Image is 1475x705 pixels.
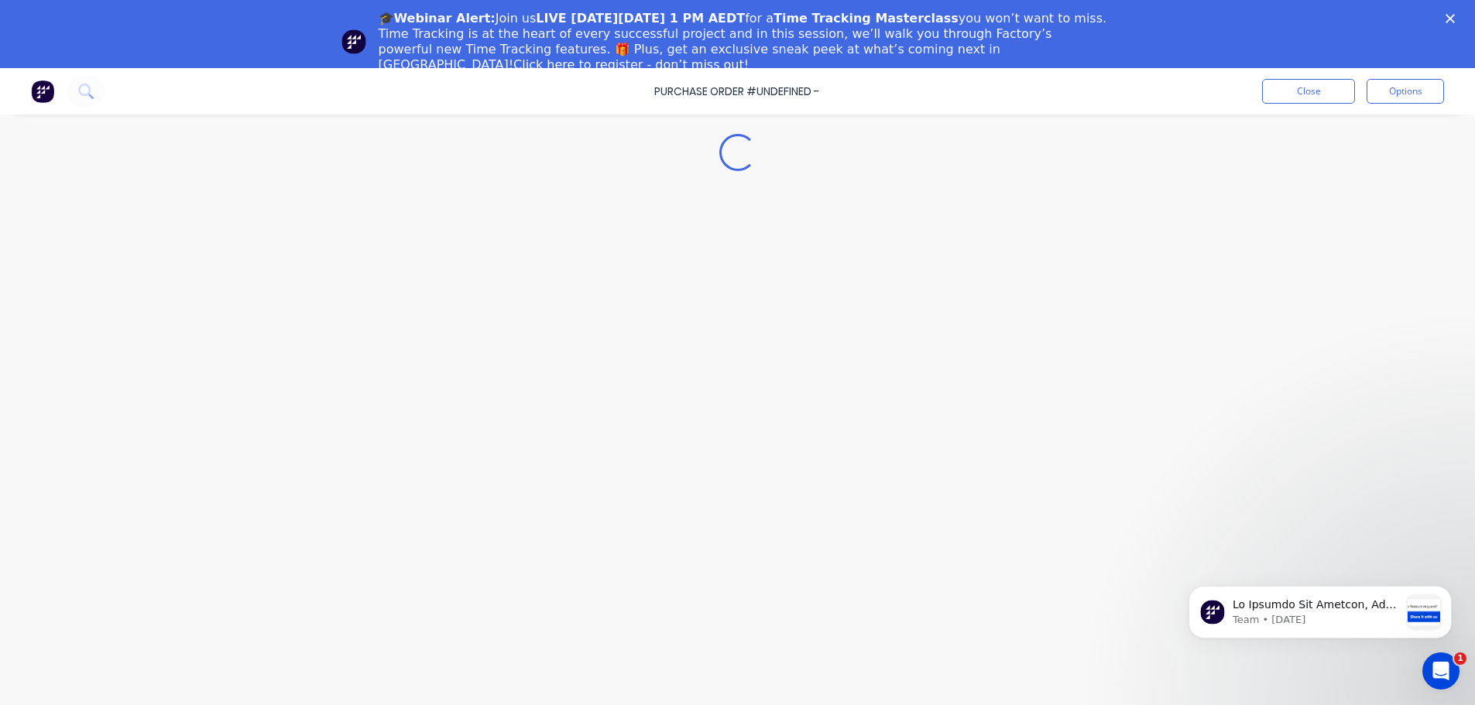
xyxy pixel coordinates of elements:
[1454,652,1466,665] span: 1
[31,80,54,103] img: Factory
[341,29,366,54] img: Profile image for Team
[1446,14,1461,23] div: Close
[1422,652,1460,690] iframe: Intercom live chat
[379,11,1110,73] div: Join us for a you won’t want to miss. Time Tracking is at the heart of every successful project a...
[1165,555,1475,663] iframe: Intercom notifications message
[379,11,496,26] b: 🎓Webinar Alert:
[536,11,745,26] b: LIVE [DATE][DATE] 1 PM AEDT
[1262,79,1355,104] button: Close
[1367,79,1444,104] button: Options
[654,84,819,100] div: Purchase Order #undefined -
[67,58,235,72] p: Message from Team, sent 2w ago
[513,57,749,72] a: Click here to register - don’t miss out!
[774,11,959,26] b: Time Tracking Masterclass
